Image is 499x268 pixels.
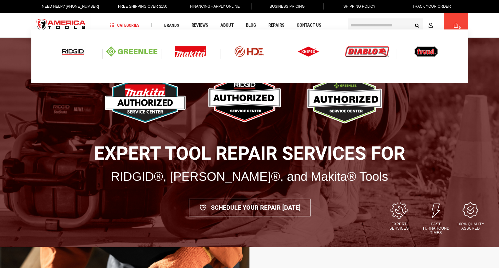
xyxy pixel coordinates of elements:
span: Reviews [192,23,208,28]
a: Reviews [189,21,211,29]
a: About [218,21,236,29]
img: Freud logo [414,46,438,57]
span: Blog [246,23,256,28]
img: Knipex logo [298,46,319,57]
p: Fast Turnaround Times [419,222,453,235]
span: Repairs [268,23,284,28]
span: Categories [110,23,140,27]
img: Service Banner [105,68,194,130]
p: 100% Quality Assured [456,222,485,231]
img: Service Banner [198,68,294,130]
button: Search [411,19,423,31]
img: Greenlee logo [106,46,157,57]
a: Contact Us [294,21,324,29]
p: Expert Services [382,222,416,231]
img: Diablo logo [345,46,389,57]
img: Service Banner [298,68,395,130]
img: HDE logo [224,46,275,57]
a: Repairs [266,21,287,29]
img: America Tools [31,14,91,37]
span: Brands [164,23,179,27]
a: Blog [243,21,259,29]
a: store logo [31,14,91,37]
a: Brands [161,21,182,29]
img: Ridgid logo [60,46,86,57]
h1: Expert Tool Repair Services for [26,143,473,164]
span: Contact Us [297,23,321,28]
p: RIDGID®, [PERSON_NAME]®, and Makita® Tools [26,167,473,186]
span: Shipping Policy [343,4,376,9]
img: Makita Logo [175,46,206,57]
span: About [220,23,234,28]
a: 0 [450,13,462,37]
a: Categories [107,21,142,29]
a: Schedule Your Repair [DATE] [189,199,311,216]
span: 0 [459,26,461,29]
